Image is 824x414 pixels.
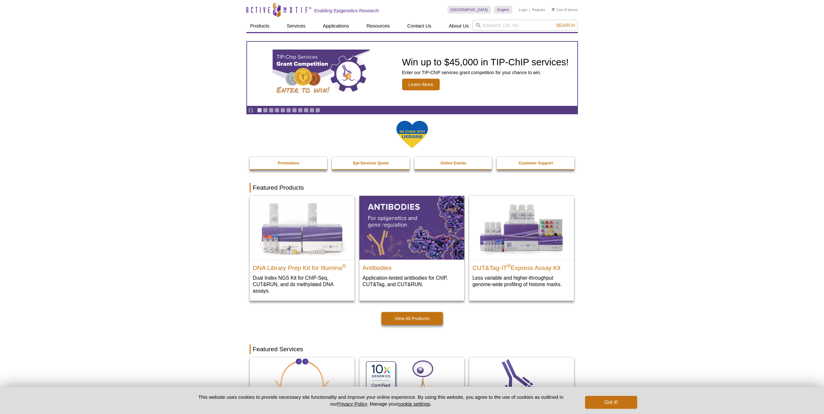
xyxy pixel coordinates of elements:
[263,108,268,113] a: Go to slide 2
[472,274,571,288] p: Less variable and higher-throughput genome-wide profiling of histone marks​.
[253,262,351,271] h2: DNA Library Prep Kit for Illumina
[332,157,410,169] a: Epi-Services Quote
[402,70,569,75] p: Enter our TIP-ChIP services grant competition for your chance to win.
[337,401,367,407] a: Privacy Policy
[280,108,285,113] a: Go to slide 5
[298,108,303,113] a: Go to slide 8
[585,396,637,409] button: Got it!
[440,161,466,165] strong: Online Events
[363,274,461,288] p: Application-tested antibodies for ChIP, CUT&Tag, and CUT&RUN.
[250,196,355,259] img: DNA Library Prep Kit for Illumina
[414,157,493,169] a: Online Events
[469,196,574,259] img: CUT&Tag-IT® Express Assay Kit
[519,7,527,12] a: Login
[469,196,574,294] a: CUT&Tag-IT® Express Assay Kit CUT&Tag-IT®Express Assay Kit Less variable and higher-throughput ge...
[315,108,320,113] a: Go to slide 11
[363,20,394,32] a: Resources
[398,401,430,407] button: cookie settings
[247,42,577,106] a: TIP-ChIP Services Grant Competition Win up to $45,000 in TIP-ChIP services! Enter our TIP-ChIP se...
[353,161,389,165] strong: Epi-Services Quote
[363,262,461,271] h2: Antibodies
[269,108,274,113] a: Go to slide 3
[250,183,575,193] h2: Featured Products
[342,263,346,268] sup: ®
[319,20,353,32] a: Applications
[250,157,328,169] a: Promotions
[273,50,370,98] img: TIP-ChIP Services Grant Competition
[248,108,253,113] a: Toggle autoplay
[494,6,512,14] a: English
[473,20,578,31] input: Keyword, Cat. No.
[445,20,473,32] a: About Us
[402,57,569,67] h2: Win up to $45,000 in TIP-ChIP services!
[552,8,555,11] img: Your Cart
[554,22,577,28] button: Search
[532,7,545,12] a: Register
[396,120,428,149] img: We Stand With Ukraine
[278,161,299,165] strong: Promotions
[292,108,297,113] a: Go to slide 7
[359,196,464,259] img: All Antibodies
[403,20,435,32] a: Contact Us
[275,108,279,113] a: Go to slide 4
[283,20,310,32] a: Services
[314,8,379,14] h2: Enabling Epigenetics Research
[507,263,511,268] sup: ®
[552,6,578,14] li: (0 items)
[472,262,571,271] h2: CUT&Tag-IT Express Assay Kit
[359,196,464,294] a: All Antibodies Antibodies Application-tested antibodies for ChIP, CUT&Tag, and CUT&RUN.
[447,6,491,14] a: [GEOGRAPHIC_DATA]
[257,108,262,113] a: Go to slide 1
[402,79,440,90] span: Learn More
[253,274,351,294] p: Dual Index NGS Kit for ChIP-Seq, CUT&RUN, and ds methylated DNA assays.
[246,20,273,32] a: Products
[497,157,575,169] a: Customer Support
[250,196,355,300] a: DNA Library Prep Kit for Illumina DNA Library Prep Kit for Illumina® Dual Index NGS Kit for ChIP-...
[247,42,577,106] article: TIP-ChIP Services Grant Competition
[552,7,563,12] a: Cart
[519,161,553,165] strong: Customer Support
[529,6,530,14] li: |
[187,394,575,407] p: This website uses cookies to provide necessary site functionality and improve your online experie...
[556,23,575,28] span: Search
[310,108,314,113] a: Go to slide 10
[286,108,291,113] a: Go to slide 6
[250,344,575,354] h2: Featured Services
[304,108,309,113] a: Go to slide 9
[381,312,443,325] a: View All Products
